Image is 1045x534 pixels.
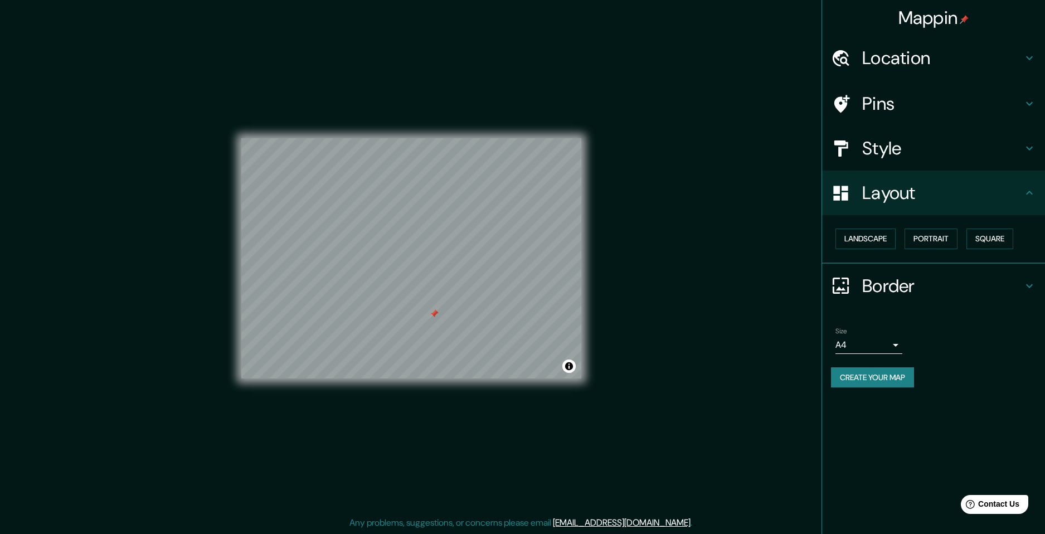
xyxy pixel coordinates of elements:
[960,15,969,24] img: pin-icon.png
[835,229,896,249] button: Landscape
[822,171,1045,215] div: Layout
[898,7,969,29] h4: Mappin
[862,93,1023,115] h4: Pins
[946,491,1033,522] iframe: Help widget launcher
[835,336,902,354] div: A4
[553,517,691,528] a: [EMAIL_ADDRESS][DOMAIN_NAME]
[822,126,1045,171] div: Style
[862,137,1023,159] h4: Style
[862,47,1023,69] h4: Location
[241,138,581,378] canvas: Map
[862,275,1023,297] h4: Border
[966,229,1013,249] button: Square
[349,516,692,530] p: Any problems, suggestions, or concerns please email .
[562,360,576,373] button: Toggle attribution
[822,264,1045,308] div: Border
[905,229,957,249] button: Portrait
[831,367,914,388] button: Create your map
[822,81,1045,126] div: Pins
[692,516,694,530] div: .
[835,326,847,336] label: Size
[694,516,696,530] div: .
[862,182,1023,204] h4: Layout
[822,36,1045,80] div: Location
